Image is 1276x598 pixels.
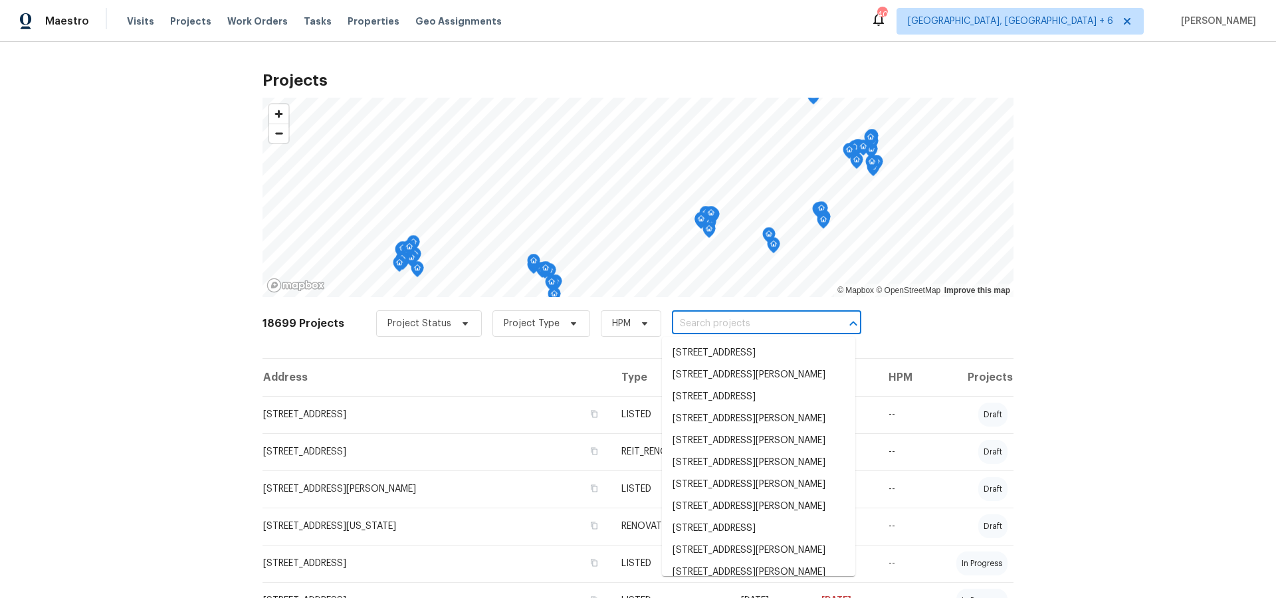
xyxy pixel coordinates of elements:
[263,433,611,470] td: [STREET_ADDRESS]
[611,433,730,470] td: REIT_RENOVATION
[878,359,932,396] th: HPM
[851,139,865,159] div: Map marker
[527,254,540,274] div: Map marker
[944,286,1010,295] a: Improve this map
[662,452,855,474] li: [STREET_ADDRESS][PERSON_NAME]
[762,227,776,248] div: Map marker
[263,317,344,330] h2: 18699 Projects
[843,143,856,163] div: Map marker
[699,206,712,227] div: Map marker
[411,261,424,282] div: Map marker
[263,396,611,433] td: [STREET_ADDRESS]
[662,430,855,452] li: [STREET_ADDRESS][PERSON_NAME]
[694,212,708,233] div: Map marker
[817,213,830,233] div: Map marker
[850,153,863,173] div: Map marker
[865,155,879,175] div: Map marker
[876,286,940,295] a: OpenStreetMap
[407,235,420,256] div: Map marker
[612,317,631,330] span: HPM
[662,342,855,364] li: [STREET_ADDRESS]
[956,551,1008,575] div: in progress
[932,359,1013,396] th: Projects
[812,202,825,223] div: Map marker
[263,74,1013,87] h2: Projects
[127,15,154,28] span: Visits
[815,201,828,222] div: Map marker
[908,15,1113,28] span: [GEOGRAPHIC_DATA], [GEOGRAPHIC_DATA] + 6
[263,545,611,582] td: [STREET_ADDRESS]
[545,275,558,296] div: Map marker
[978,403,1008,427] div: draft
[266,278,325,293] a: Mapbox homepage
[396,241,409,262] div: Map marker
[403,240,416,260] div: Map marker
[611,508,730,545] td: RENOVATION
[878,396,932,433] td: --
[588,408,600,420] button: Copy Address
[877,8,887,21] div: 40
[978,440,1008,464] div: draft
[662,540,855,561] li: [STREET_ADDRESS][PERSON_NAME]
[611,470,730,508] td: LISTED
[978,477,1008,501] div: draft
[269,104,288,124] button: Zoom in
[817,210,831,231] div: Map marker
[387,317,451,330] span: Project Status
[393,256,406,276] div: Map marker
[536,262,549,282] div: Map marker
[662,408,855,430] li: [STREET_ADDRESS][PERSON_NAME]
[588,520,600,532] button: Copy Address
[1176,15,1256,28] span: [PERSON_NAME]
[548,287,561,308] div: Map marker
[807,88,820,109] div: Map marker
[588,482,600,494] button: Copy Address
[704,206,718,227] div: Map marker
[263,470,611,508] td: [STREET_ADDRESS][PERSON_NAME]
[702,222,716,243] div: Map marker
[304,17,332,26] span: Tasks
[539,261,552,282] div: Map marker
[263,359,611,396] th: Address
[269,124,288,143] button: Zoom out
[878,545,932,582] td: --
[878,508,932,545] td: --
[611,545,730,582] td: LISTED
[844,314,863,333] button: Close
[662,386,855,408] li: [STREET_ADDRESS]
[263,98,1013,297] canvas: Map
[857,140,870,160] div: Map marker
[227,15,288,28] span: Work Orders
[848,140,861,161] div: Map marker
[662,474,855,496] li: [STREET_ADDRESS][PERSON_NAME]
[588,445,600,457] button: Copy Address
[662,518,855,540] li: [STREET_ADDRESS]
[662,561,855,583] li: [STREET_ADDRESS][PERSON_NAME]
[263,508,611,545] td: [STREET_ADDRESS][US_STATE]
[837,286,874,295] a: Mapbox
[878,470,932,508] td: --
[415,15,502,28] span: Geo Assignments
[611,396,730,433] td: LISTED
[611,359,730,396] th: Type
[978,514,1008,538] div: draft
[588,557,600,569] button: Copy Address
[864,130,877,151] div: Map marker
[395,243,408,263] div: Map marker
[878,433,932,470] td: --
[865,129,879,149] div: Map marker
[401,243,415,264] div: Map marker
[504,317,560,330] span: Project Type
[170,15,211,28] span: Projects
[672,314,824,334] input: Search projects
[348,15,399,28] span: Properties
[395,252,409,272] div: Map marker
[45,15,89,28] span: Maestro
[662,496,855,518] li: [STREET_ADDRESS][PERSON_NAME]
[662,364,855,386] li: [STREET_ADDRESS][PERSON_NAME]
